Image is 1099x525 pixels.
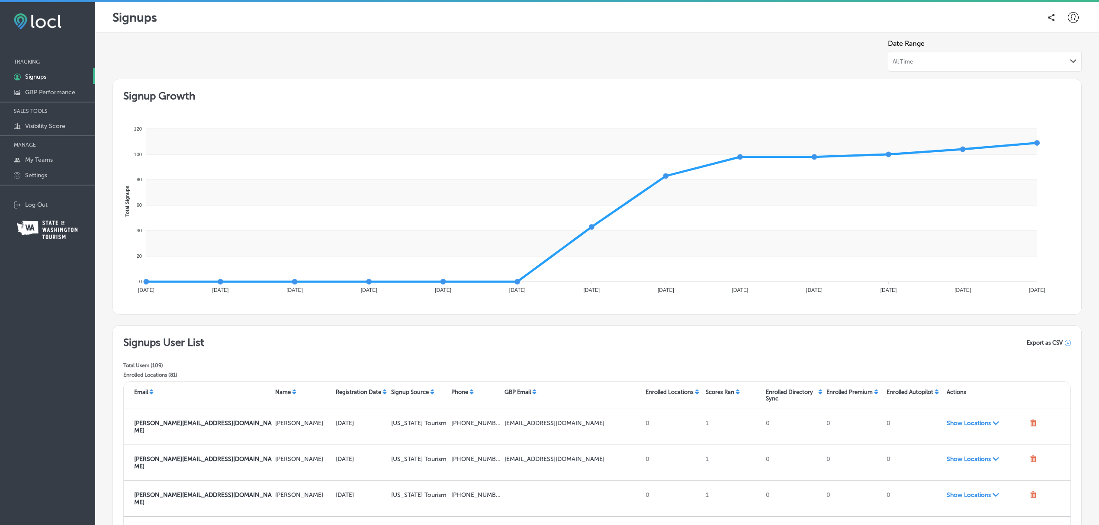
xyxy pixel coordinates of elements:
tspan: 120 [134,126,142,131]
p: [DATE] [336,491,388,499]
span: Export as CSV [1027,339,1063,346]
span: Show Locations [947,491,1027,499]
div: 0 [642,452,702,474]
p: Cole Wilson [275,419,332,427]
tspan: [DATE] [212,287,229,293]
div: 0 [823,488,883,509]
p: Signups [25,73,46,80]
tspan: 80 [137,177,142,182]
p: kmasradio@gmail.com [505,455,642,463]
p: josephcolewilson@gmail.com [505,419,642,427]
p: [US_STATE] Tourism [391,455,448,463]
tspan: [DATE] [954,287,971,293]
div: 1 [702,488,762,509]
tspan: [DATE] [286,287,303,293]
div: 0 [883,416,943,438]
span: All Time [893,58,913,65]
text: Total Signups [125,186,130,217]
p: Signup Source [391,389,429,395]
p: Scores Ran [706,389,734,395]
p: Email [134,389,148,395]
strong: [PERSON_NAME][EMAIL_ADDRESS][DOMAIN_NAME] [134,455,272,470]
tspan: 60 [137,202,142,208]
div: 0 [883,452,943,474]
div: 1 [702,452,762,474]
tspan: [DATE] [658,287,674,293]
p: GBP Performance [25,89,75,96]
p: [PHONE_NUMBER] [451,419,501,427]
p: cole@sanjuankayak.com [134,419,272,434]
p: [PHONE_NUMBER] [451,491,501,499]
p: [US_STATE] Tourism [391,419,448,427]
tspan: 100 [134,152,142,157]
p: Total Users ( 109 ) [123,362,204,368]
p: Settings [25,172,47,179]
p: Enrolled Locations ( 81 ) [123,372,204,378]
p: Enrolled Autopilot [887,389,933,395]
span: Remove user from your referral organization. [1030,491,1037,500]
tspan: [DATE] [732,287,749,293]
p: Log Out [25,201,48,208]
div: 0 [642,416,702,438]
label: Date Range [888,39,1082,48]
p: Enrolled Directory Sync [766,389,816,402]
tspan: [DATE] [361,287,377,293]
tspan: 40 [137,228,142,233]
p: Visibility Score [25,122,65,130]
tspan: 20 [137,253,142,259]
span: Show Locations [947,419,1027,427]
p: My Teams [25,156,53,163]
p: GBP Email [505,389,531,395]
div: 1 [702,416,762,438]
p: [US_STATE] Tourism [391,491,448,499]
tspan: 0 [139,279,142,284]
div: 0 [823,416,883,438]
div: 0 [883,488,943,509]
p: liz@jemdev.com [134,491,272,506]
p: Phone [451,389,468,395]
img: Washington Tourism [17,221,77,239]
p: Signups [112,10,157,25]
div: 0 [823,452,883,474]
img: fda3e92497d09a02dc62c9cd864e3231.png [14,13,61,29]
p: Registration Date [336,389,381,395]
span: Remove user from your referral organization. [1030,419,1037,428]
p: jeff@nwevent.org [134,455,272,470]
h2: Signups User List [123,336,204,349]
div: 0 [762,452,823,474]
tspan: [DATE] [806,287,823,293]
p: Elizabeth McGree [275,491,332,499]
div: 0 [762,416,823,438]
tspan: [DATE] [509,287,526,293]
p: Enrolled Locations [646,389,694,395]
div: 0 [642,488,702,509]
h2: Signup Growth [123,90,1071,102]
span: Show Locations [947,455,1027,463]
div: 0 [762,488,823,509]
p: Jeff Slakey [275,455,332,463]
strong: [PERSON_NAME][EMAIL_ADDRESS][DOMAIN_NAME] [134,491,272,506]
p: [PHONE_NUMBER] [451,455,501,463]
p: Enrolled Premium [826,389,873,395]
p: Name [275,389,291,395]
span: Remove user from your referral organization. [1030,455,1037,464]
tspan: [DATE] [584,287,600,293]
p: [DATE] [336,419,388,427]
tspan: [DATE] [880,287,897,293]
strong: [PERSON_NAME][EMAIL_ADDRESS][DOMAIN_NAME] [134,419,272,434]
tspan: [DATE] [138,287,154,293]
tspan: [DATE] [435,287,451,293]
tspan: [DATE] [1029,287,1045,293]
p: Actions [947,389,966,395]
p: [DATE] [336,455,388,463]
